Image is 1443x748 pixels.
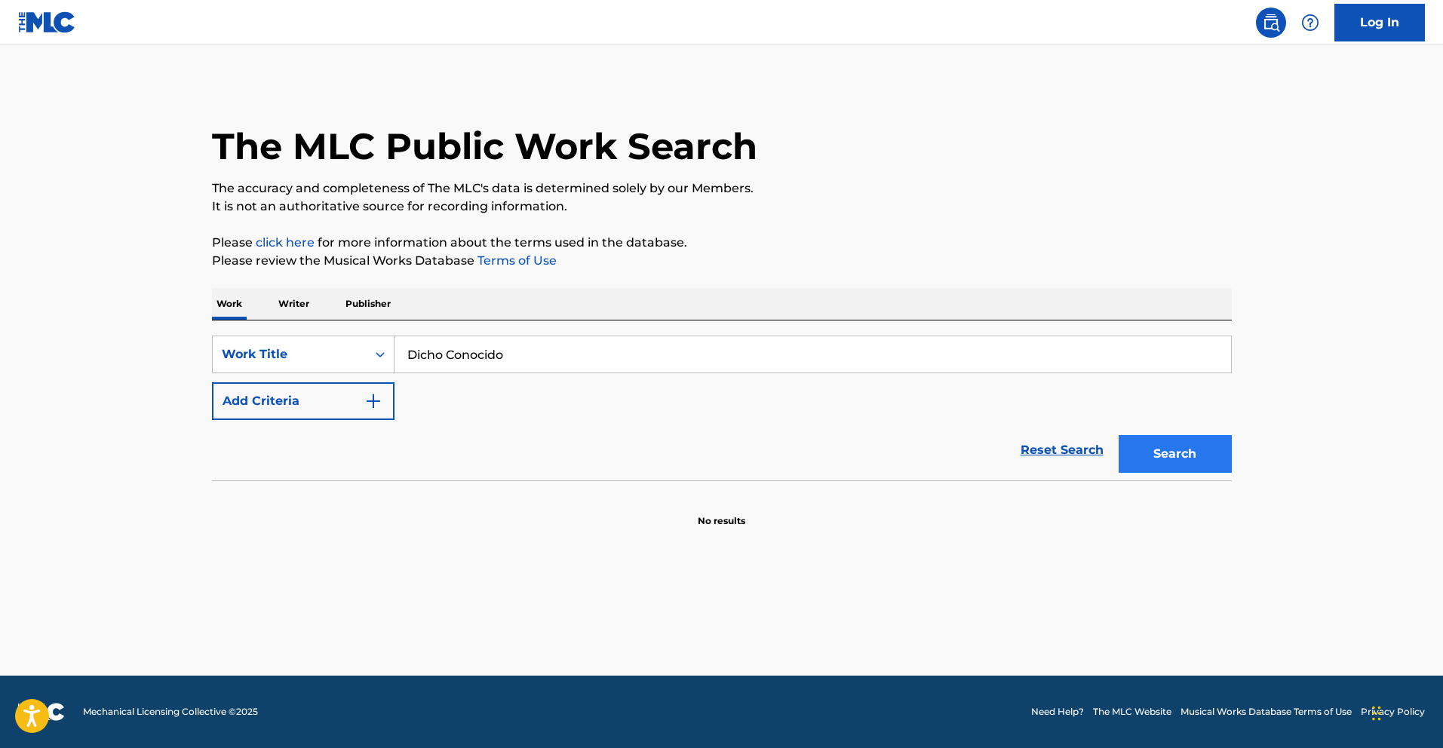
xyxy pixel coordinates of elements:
p: The accuracy and completeness of The MLC's data is determined solely by our Members. [212,179,1232,198]
h1: The MLC Public Work Search [212,124,757,169]
img: logo [18,703,65,721]
a: Need Help? [1031,705,1084,719]
form: Search Form [212,336,1232,480]
a: click here [256,235,315,250]
button: Add Criteria [212,382,395,420]
p: It is not an authoritative source for recording information. [212,198,1232,216]
img: search [1262,14,1280,32]
div: Work Title [222,345,358,363]
a: Public Search [1256,8,1286,38]
a: The MLC Website [1093,705,1171,719]
a: Log In [1334,4,1425,41]
div: Help [1295,8,1325,38]
p: Please review the Musical Works Database [212,252,1232,270]
span: Mechanical Licensing Collective © 2025 [83,705,258,719]
p: Work [212,288,247,320]
img: help [1301,14,1319,32]
p: No results [698,496,745,528]
a: Terms of Use [474,253,557,268]
iframe: Chat Widget [1368,676,1443,748]
p: Please for more information about the terms used in the database. [212,234,1232,252]
a: Privacy Policy [1361,705,1425,719]
a: Reset Search [1013,434,1111,467]
img: MLC Logo [18,11,76,33]
p: Writer [274,288,314,320]
a: Musical Works Database Terms of Use [1180,705,1352,719]
div: Drag [1372,691,1381,736]
img: 9d2ae6d4665cec9f34b9.svg [364,392,382,410]
p: Publisher [341,288,395,320]
button: Search [1119,435,1232,473]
